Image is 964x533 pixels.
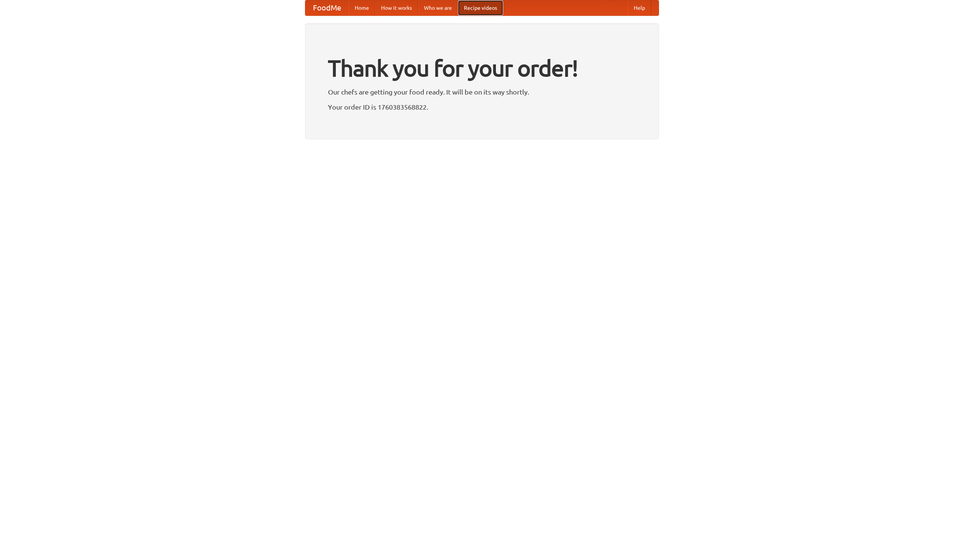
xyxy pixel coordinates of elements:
a: Help [628,0,651,15]
a: How it works [375,0,418,15]
a: FoodMe [305,0,349,15]
h1: Thank you for your order! [328,50,636,86]
a: Who we are [418,0,458,15]
p: Your order ID is 1760383568822. [328,101,636,113]
p: Our chefs are getting your food ready. It will be on its way shortly. [328,86,636,98]
a: Recipe videos [458,0,503,15]
a: Home [349,0,375,15]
